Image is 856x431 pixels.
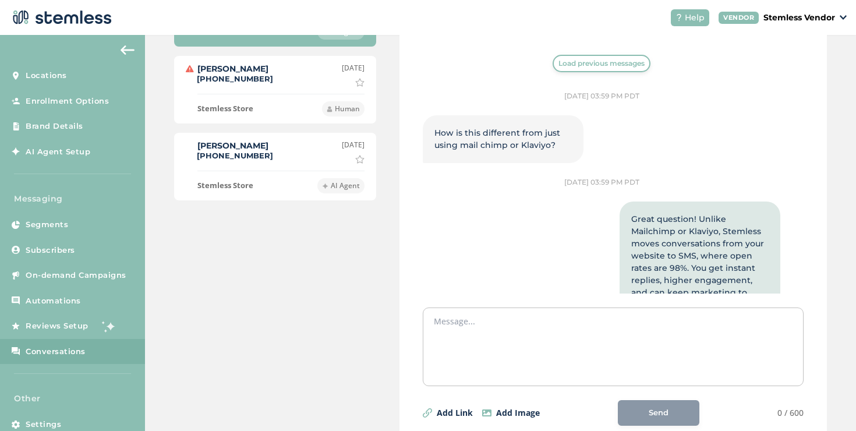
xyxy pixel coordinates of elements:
[675,14,682,21] img: icon-help-white-03924b79.svg
[197,142,273,150] label: [PERSON_NAME]
[26,219,68,231] span: Segments
[840,15,847,20] img: icon_down-arrow-small-66adaf34.svg
[553,55,650,72] button: Load previous messages
[331,181,360,191] span: AI Agent
[26,295,81,307] span: Automations
[197,65,273,73] label: [PERSON_NAME]
[482,409,491,416] img: icon-image-06eb6275.svg
[342,63,365,73] label: [DATE]
[564,91,639,101] label: [DATE] 03:59 PM PDT
[763,12,835,24] p: Stemless Vendor
[437,407,473,419] label: Add Link
[121,45,135,55] img: icon-arrow-back-accent-c549486e.svg
[631,214,764,347] span: Great question! Unlike Mailchimp or Klaviyo, Stemless moves conversations from your website to SM...
[197,180,253,192] label: Stemless Store
[798,375,856,431] iframe: Chat Widget
[558,58,645,69] span: Load previous messages
[777,407,804,419] span: 0 / 600
[26,270,126,281] span: On-demand Campaigns
[26,419,61,430] span: Settings
[26,320,89,332] span: Reviews Setup
[26,70,67,82] span: Locations
[26,245,75,256] span: Subscribers
[197,151,273,160] label: [PHONE_NUMBER]
[719,12,759,24] div: VENDOR
[434,128,560,150] span: How is this different from just using mail chimp or Klaviyo?
[197,74,273,83] label: [PHONE_NUMBER]
[26,146,90,158] span: AI Agent Setup
[26,96,109,107] span: Enrollment Options
[564,177,639,188] label: [DATE] 03:59 PM PDT
[685,12,705,24] span: Help
[496,407,540,419] label: Add Image
[26,121,83,132] span: Brand Details
[97,315,121,338] img: glitter-stars-b7820f95.gif
[186,65,194,73] img: Alert Icon
[423,408,432,418] img: icon-link-1edcda58.svg
[9,6,112,29] img: logo-dark-0685b13c.svg
[335,104,360,114] span: Human
[26,346,86,358] span: Conversations
[342,140,365,150] label: [DATE]
[197,103,253,115] label: Stemless Store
